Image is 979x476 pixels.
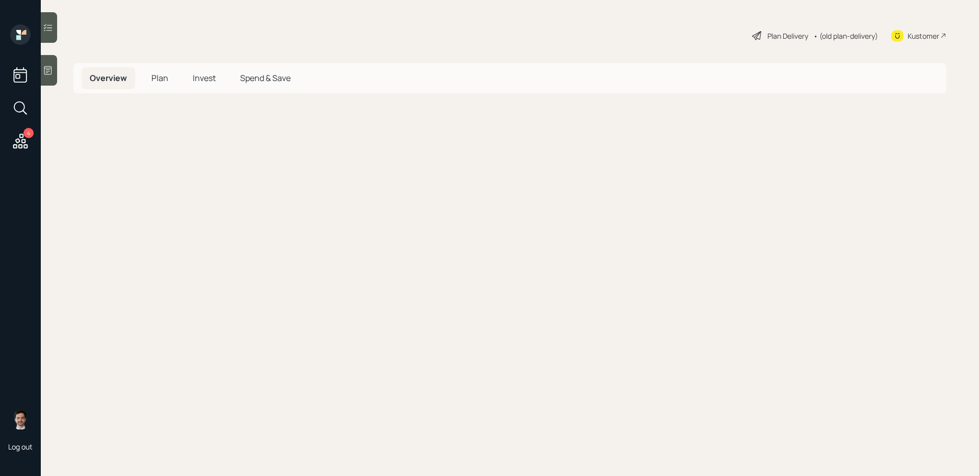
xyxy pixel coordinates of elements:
[151,72,168,84] span: Plan
[193,72,216,84] span: Invest
[908,31,939,41] div: Kustomer
[240,72,291,84] span: Spend & Save
[90,72,127,84] span: Overview
[23,128,34,138] div: 4
[813,31,878,41] div: • (old plan-delivery)
[10,409,31,430] img: jonah-coleman-headshot.png
[8,442,33,452] div: Log out
[767,31,808,41] div: Plan Delivery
